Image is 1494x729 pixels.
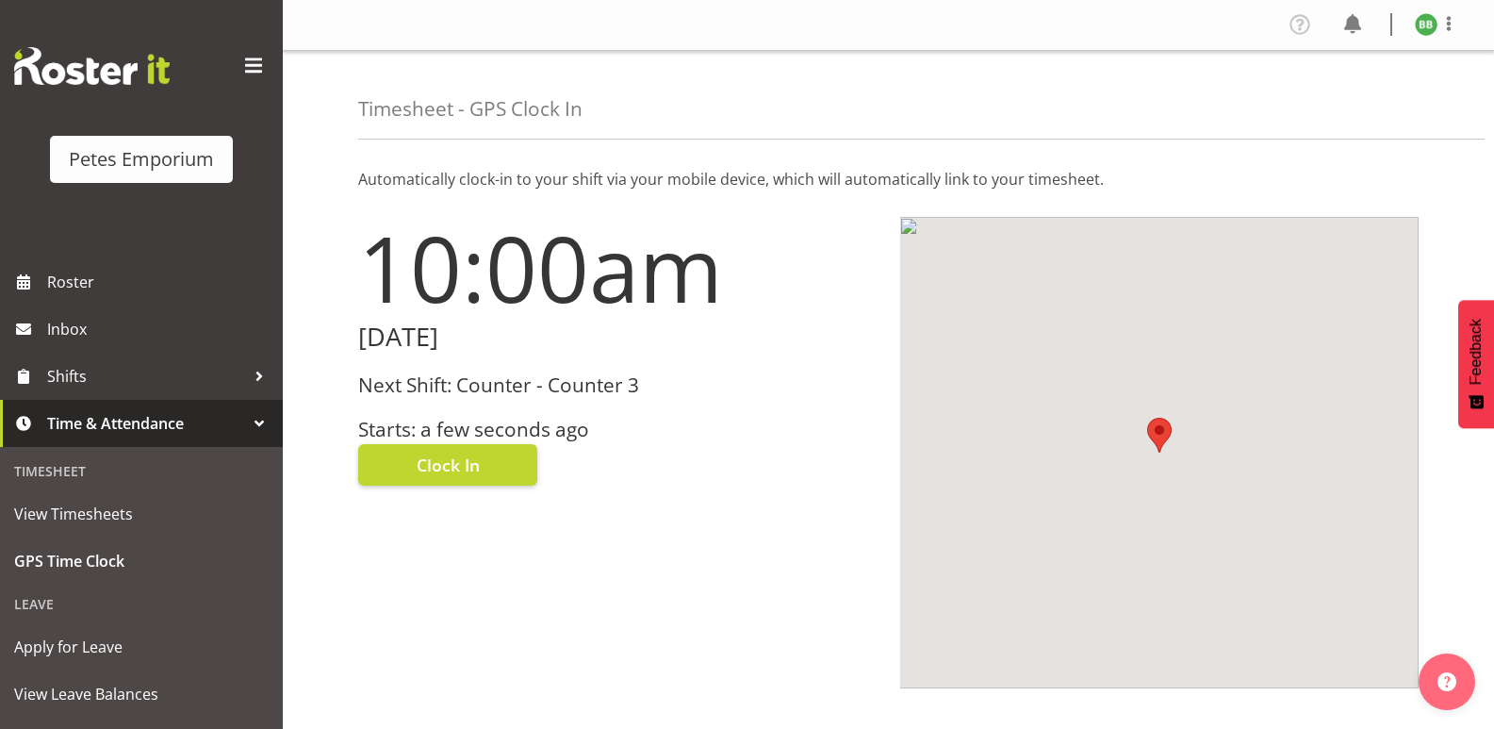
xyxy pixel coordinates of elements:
h2: [DATE] [358,323,878,352]
h1: 10:00am [358,217,878,319]
span: Roster [47,268,273,296]
a: GPS Time Clock [5,538,278,585]
span: View Leave Balances [14,680,269,708]
span: Time & Attendance [47,409,245,438]
span: Inbox [47,315,273,343]
span: GPS Time Clock [14,547,269,575]
h3: Next Shift: Counter - Counter 3 [358,374,878,396]
button: Clock In [358,444,537,486]
p: Automatically clock-in to your shift via your mobile device, which will automatically link to you... [358,168,1419,191]
img: beena-bist9974.jpg [1415,13,1437,36]
div: Timesheet [5,452,278,490]
button: Feedback - Show survey [1458,300,1494,428]
span: Shifts [47,362,245,390]
div: Leave [5,585,278,623]
img: Rosterit website logo [14,47,170,85]
a: View Leave Balances [5,671,278,718]
img: help-xxl-2.png [1437,672,1456,691]
h4: Timesheet - GPS Clock In [358,98,583,120]
span: Clock In [417,453,480,477]
h3: Starts: a few seconds ago [358,419,878,440]
div: Petes Emporium [69,145,214,174]
span: Apply for Leave [14,633,269,661]
a: View Timesheets [5,490,278,538]
span: View Timesheets [14,500,269,528]
span: Feedback [1468,319,1485,385]
a: Apply for Leave [5,623,278,671]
